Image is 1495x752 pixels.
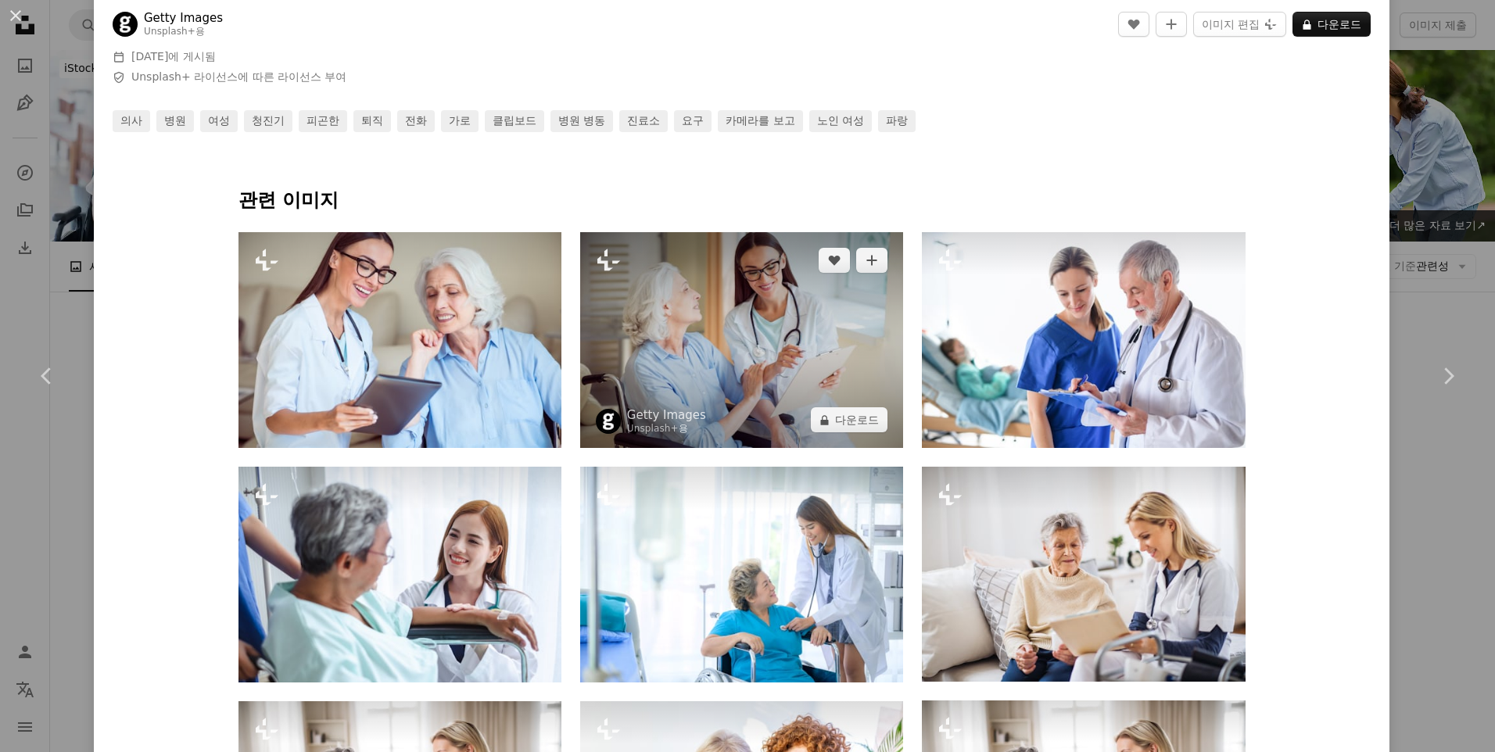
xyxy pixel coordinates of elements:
a: 노인 여성 [809,110,872,132]
button: 다운로드 [811,407,887,432]
a: Unsplash+ [627,423,679,434]
a: 병원에서 클립보드를 가진 남자와 여자 의사, 코로나바이러스 개념. [922,332,1245,346]
div: 용 [627,423,706,435]
button: 컬렉션에 추가 [856,248,887,273]
a: 의사 [113,110,150,132]
a: 요구 [674,110,712,132]
img: 병원에서 클립보드를 가진 남자와 여자 의사, 코로나바이러스 개념. [922,232,1245,447]
a: 젊은 건강 방문자와 노인 여성이 집에서 침대에 앉아 이야기를 나눕니다. [922,567,1245,581]
button: 좋아요 [1118,12,1149,37]
a: 진료소 [619,110,668,132]
a: 피곤한 [299,110,347,132]
img: 트러스트. 행복 한 노인 여자와 여성 명랑하고 친절한 의사가 클립 보드와 펜을 들고 병원 병동에 있습니다. [580,232,903,448]
img: Getty Images의 프로필로 이동 [596,409,621,434]
a: 아시아 노인 여성은 전문의의 건강 검진을받습니다. [580,567,903,581]
button: 이미지 편집 [1193,12,1286,37]
h4: 관련 이미지 [238,188,1246,213]
a: Unsplash+ [144,26,195,37]
a: 전화 [397,110,435,132]
a: 가로 [441,110,479,132]
img: 젊은 건강 방문자와 노인 여성이 집에서 침대에 앉아 이야기를 나눕니다. [922,467,1245,682]
a: Getty Images [144,10,223,26]
span: 에 따른 라이선스 부여 [131,70,346,85]
time: 2022년 7월 23일 오전 1시 21분 27초 GMT+9 [131,50,168,63]
a: Getty Images [627,407,706,423]
a: 여성 [200,110,238,132]
a: 병원 병동 [550,110,613,132]
a: 파랑 [878,110,916,132]
span: 에 게시됨 [131,50,216,63]
a: 아시아 의사 여성과 간호사는 병원에서 휠체어에 앉아 장애인 노인 환자를 격려, 아시아 의료 개념 [238,567,561,581]
img: 아시아 의사 여성과 간호사는 병원에서 휠체어에 앉아 장애인 노인 환자를 격려, 아시아 의료 개념 [238,467,561,682]
button: 컬렉션에 추가 [1156,12,1187,37]
a: 트러스트. 행복 한 노인 여자와 여성 명랑하고 친절한 의사가 클립 보드와 펜을 들고 병원 병동에 있습니다. [580,333,903,347]
a: 클립보드 [485,110,544,132]
div: 용 [144,26,223,38]
a: 병원 [156,110,194,132]
a: 청진기 [244,110,292,132]
img: 아시아 노인 여성은 전문의의 건강 검진을받습니다. [580,467,903,682]
button: 다운로드 [1292,12,1371,37]
a: 노인을위한 도움. 태블릿 PC 컴퓨터와 긍정적 인 노인 여성과 함께 웃고 즐거운 의사 [238,333,561,347]
a: Unsplash+ 라이선스 [131,70,238,83]
a: 다음 [1401,301,1495,451]
img: 노인을위한 도움. 태블릿 PC 컴퓨터와 긍정적 인 노인 여성과 함께 웃고 즐거운 의사 [238,232,561,448]
button: 좋아요 [819,248,850,273]
a: 카메라를 보고 [718,110,802,132]
img: Getty Images의 프로필로 이동 [113,12,138,37]
a: 퇴직 [353,110,391,132]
